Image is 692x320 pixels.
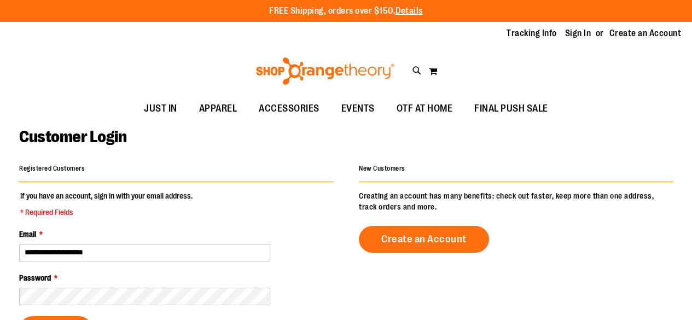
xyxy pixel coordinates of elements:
span: APPAREL [199,96,237,121]
a: ACCESSORIES [248,96,330,121]
strong: New Customers [359,165,405,172]
span: Create an Account [381,233,467,245]
strong: Registered Customers [19,165,85,172]
img: Shop Orangetheory [254,57,396,85]
a: EVENTS [330,96,386,121]
span: OTF AT HOME [397,96,453,121]
a: Details [396,6,423,16]
a: OTF AT HOME [386,96,464,121]
a: Create an Account [359,226,489,253]
a: Sign In [565,27,591,39]
a: Create an Account [609,27,682,39]
span: * Required Fields [20,207,193,218]
p: FREE Shipping, orders over $150. [269,5,423,18]
span: EVENTS [341,96,375,121]
span: ACCESSORIES [259,96,319,121]
legend: If you have an account, sign in with your email address. [19,190,194,218]
span: Email [19,230,36,238]
span: FINAL PUSH SALE [474,96,548,121]
span: Password [19,274,51,282]
span: JUST IN [144,96,177,121]
a: FINAL PUSH SALE [463,96,559,121]
p: Creating an account has many benefits: check out faster, keep more than one address, track orders... [359,190,673,212]
a: Tracking Info [507,27,557,39]
a: APPAREL [188,96,248,121]
a: JUST IN [133,96,188,121]
span: Customer Login [19,127,126,146]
